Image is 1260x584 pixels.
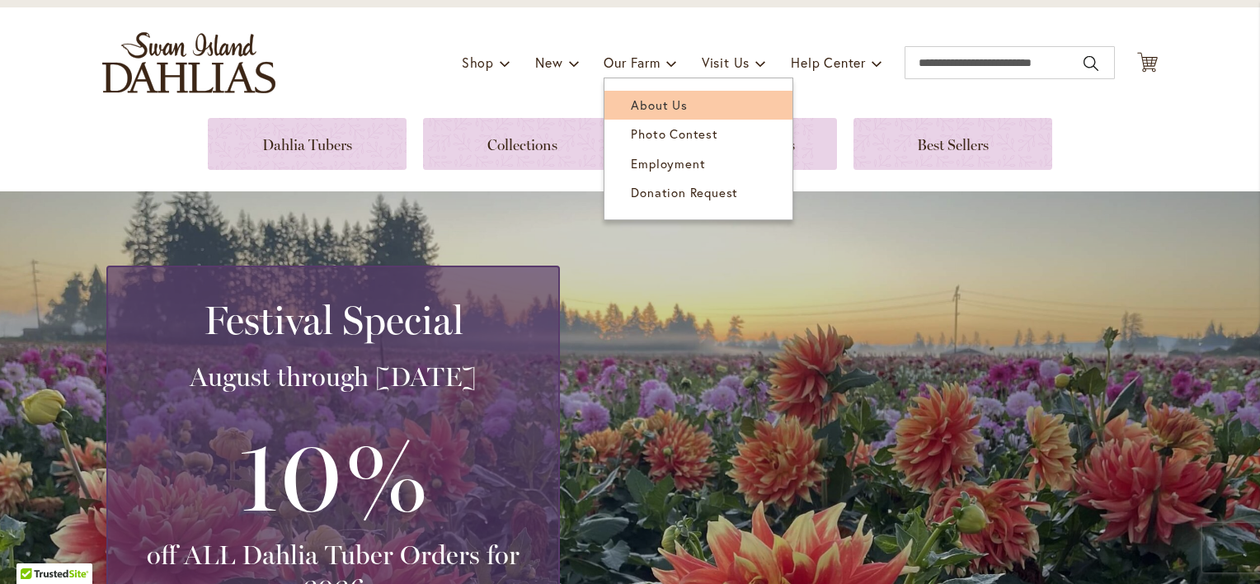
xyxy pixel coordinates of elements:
[702,54,750,71] span: Visit Us
[535,54,562,71] span: New
[631,184,738,200] span: Donation Request
[128,297,538,343] h2: Festival Special
[791,54,866,71] span: Help Center
[631,155,705,172] span: Employment
[604,54,660,71] span: Our Farm
[631,125,717,142] span: Photo Contest
[102,32,275,93] a: store logo
[631,97,687,113] span: About Us
[128,360,538,393] h3: August through [DATE]
[128,410,538,539] h3: 10%
[462,54,494,71] span: Shop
